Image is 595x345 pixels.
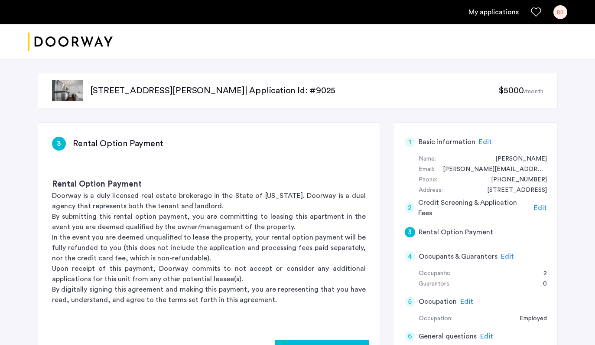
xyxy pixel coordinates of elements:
[524,89,543,95] sub: /month
[419,296,457,307] h5: Occupation
[419,269,450,279] div: Occupants:
[419,251,497,262] h5: Occupants & Guarantors
[405,296,415,307] div: 5
[501,253,514,260] span: Edit
[511,314,547,324] div: Employed
[405,331,415,342] div: 6
[478,185,547,196] div: 260 West 54th Street, #25D
[405,251,415,262] div: 4
[52,178,366,191] h3: Rental Option Payment
[482,175,547,185] div: +14239722480
[418,197,530,218] h5: Credit Screening & Application Fees
[405,227,415,237] div: 3
[534,279,547,289] div: 0
[52,263,366,284] p: Upon receipt of this payment, Doorway commits to not accept or consider any additional applicatio...
[52,284,366,305] p: By digitally signing this agreement and making this payment, you are representing that you have r...
[460,298,473,305] span: Edit
[52,191,366,211] p: Doorway is a duly licensed real estate brokerage in the State of [US_STATE]. Doorway is a dual ag...
[479,138,492,145] span: Edit
[419,164,434,175] div: Email:
[52,232,366,263] p: In the event you are deemed unqualified to lease the property, your rental option payment will be...
[535,269,547,279] div: 2
[419,314,452,324] div: Occupation:
[405,137,415,147] div: 1
[419,227,493,237] h5: Rental Option Payment
[90,85,499,97] p: [STREET_ADDRESS][PERSON_NAME] | Application Id: #9025
[73,138,163,150] h3: Rental Option Payment
[559,310,586,336] iframe: chat widget
[419,175,437,185] div: Phone:
[419,137,475,147] h5: Basic information
[487,154,547,164] div: Rebecca Rosen
[419,154,436,164] div: Name:
[480,333,493,340] span: Edit
[419,185,443,196] div: Address:
[434,164,547,175] div: rosen.rebeccab@gmail.com
[405,203,415,213] div: 2
[468,7,519,17] a: My application
[531,7,541,17] a: Favorites
[28,26,113,58] img: logo
[419,279,451,289] div: Guarantors:
[52,80,83,101] img: apartment
[52,211,366,232] p: By submitting this rental option payment, you are committing to leasing this apartment in the eve...
[534,204,547,211] span: Edit
[498,86,523,95] span: $5000
[419,331,477,342] h5: General questions
[52,137,66,151] div: 3
[28,26,113,58] a: Cazamio logo
[553,5,567,19] div: RR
